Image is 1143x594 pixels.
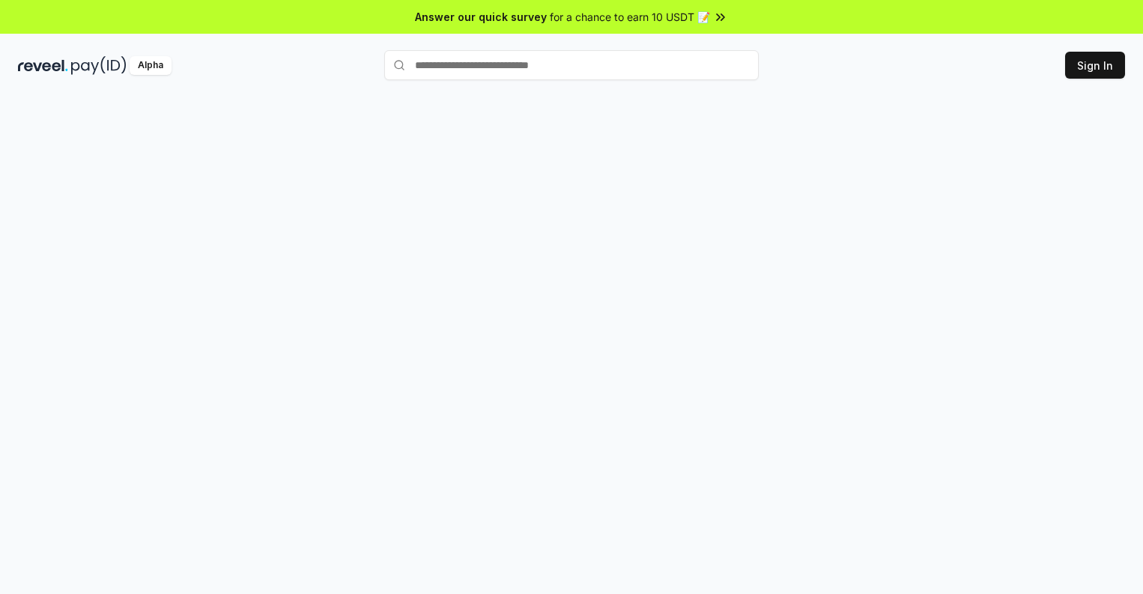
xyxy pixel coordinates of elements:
[1065,52,1125,79] button: Sign In
[18,56,68,75] img: reveel_dark
[71,56,127,75] img: pay_id
[130,56,172,75] div: Alpha
[415,9,547,25] span: Answer our quick survey
[550,9,710,25] span: for a chance to earn 10 USDT 📝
